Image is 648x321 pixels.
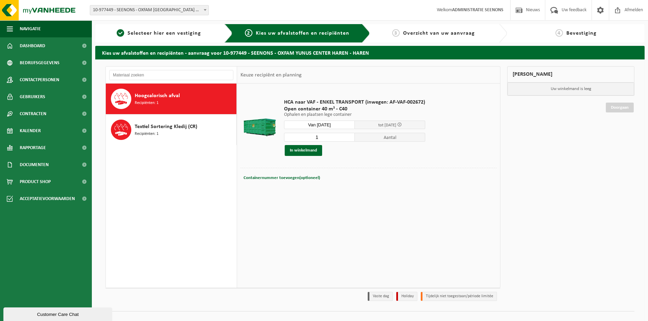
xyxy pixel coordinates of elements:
span: Selecteer hier een vestiging [128,31,201,36]
span: 2 [245,29,252,37]
p: Ophalen en plaatsen lege container [284,112,425,117]
input: Selecteer datum [284,121,355,129]
span: Acceptatievoorwaarden [20,190,75,207]
span: Textiel Sortering Kledij (CR) [135,123,197,131]
span: tot [DATE] [378,123,396,127]
span: Kalender [20,122,41,139]
span: Aantal [355,133,426,142]
h2: Kies uw afvalstoffen en recipiënten - aanvraag voor 10-977449 - SEENONS - OXFAM YUNUS CENTER HARE... [95,46,645,59]
span: 3 [392,29,400,37]
li: Holiday [396,292,417,301]
span: Documenten [20,156,49,173]
span: Contracten [20,105,46,122]
span: Open container 40 m³ - C40 [284,106,425,112]
span: Containernummer toevoegen(optioneel) [244,176,320,180]
span: Hoogcalorisch afval [135,92,180,100]
li: Tijdelijk niet toegestaan/période limitée [421,292,497,301]
input: Materiaal zoeken [109,70,233,80]
span: Recipiënten: 1 [135,100,159,106]
span: Navigatie [20,20,41,37]
span: 4 [555,29,563,37]
span: Recipiënten: 1 [135,131,159,137]
a: Doorgaan [606,103,634,112]
button: In winkelmand [285,145,322,156]
span: Product Shop [20,173,51,190]
span: 10-977449 - SEENONS - OXFAM YUNUS CENTER HAREN - HAREN [90,5,209,15]
li: Vaste dag [368,292,393,301]
span: Dashboard [20,37,45,54]
span: Overzicht van uw aanvraag [403,31,475,36]
span: Gebruikers [20,88,45,105]
span: HCA naar VAF - ENKEL TRANSPORT (inwegen: AF-VAF-002672) [284,99,425,106]
div: Keuze recipiënt en planning [237,67,305,84]
span: Bevestiging [566,31,597,36]
div: [PERSON_NAME] [507,66,634,83]
span: 1 [117,29,124,37]
iframe: chat widget [3,306,114,321]
span: Bedrijfsgegevens [20,54,60,71]
strong: ADMINISTRATIE SEENONS [452,7,503,13]
span: 10-977449 - SEENONS - OXFAM YUNUS CENTER HAREN - HAREN [90,5,209,15]
span: Rapportage [20,139,46,156]
span: Contactpersonen [20,71,59,88]
a: 1Selecteer hier een vestiging [99,29,219,37]
button: Containernummer toevoegen(optioneel) [243,173,321,183]
p: Uw winkelmand is leeg [508,83,634,95]
span: Kies uw afvalstoffen en recipiënten [256,31,349,36]
button: Hoogcalorisch afval Recipiënten: 1 [106,84,237,114]
button: Textiel Sortering Kledij (CR) Recipiënten: 1 [106,114,237,145]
